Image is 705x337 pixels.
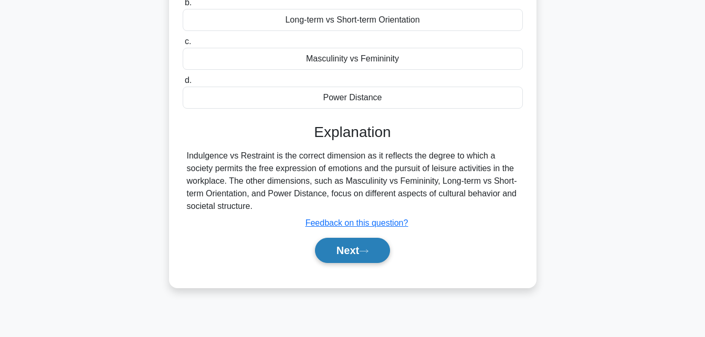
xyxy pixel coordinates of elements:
[189,123,517,141] h3: Explanation
[187,150,519,213] div: Indulgence vs Restraint is the correct dimension as it reflects the degree to which a society per...
[183,9,523,31] div: Long-term vs Short-term Orientation
[185,76,192,85] span: d.
[183,48,523,70] div: Masculinity vs Femininity
[315,238,390,263] button: Next
[306,218,408,227] a: Feedback on this question?
[183,87,523,109] div: Power Distance
[185,37,191,46] span: c.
